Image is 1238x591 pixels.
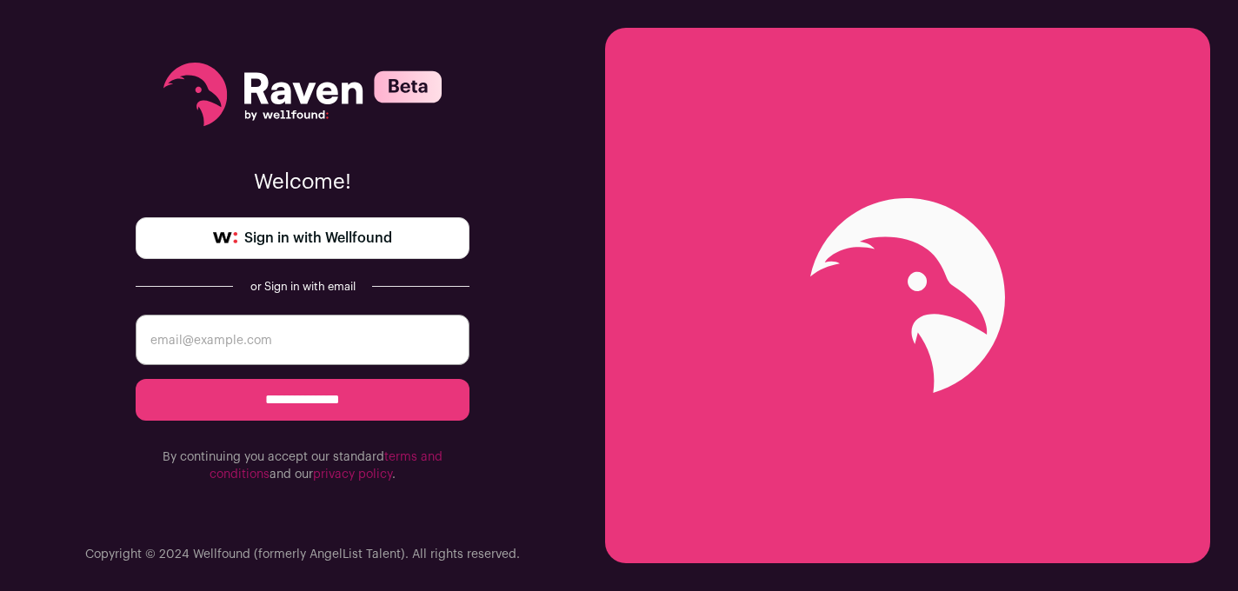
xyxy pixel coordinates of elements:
[247,280,358,294] div: or Sign in with email
[136,315,469,365] input: email@example.com
[210,451,443,481] a: terms and conditions
[85,546,520,563] p: Copyright © 2024 Wellfound (formerly AngelList Talent). All rights reserved.
[136,217,469,259] a: Sign in with Wellfound
[244,228,392,249] span: Sign in with Wellfound
[136,448,469,483] p: By continuing you accept our standard and our .
[213,232,237,244] img: wellfound-symbol-flush-black-fb3c872781a75f747ccb3a119075da62bfe97bd399995f84a933054e44a575c4.png
[136,169,469,196] p: Welcome!
[313,468,392,481] a: privacy policy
